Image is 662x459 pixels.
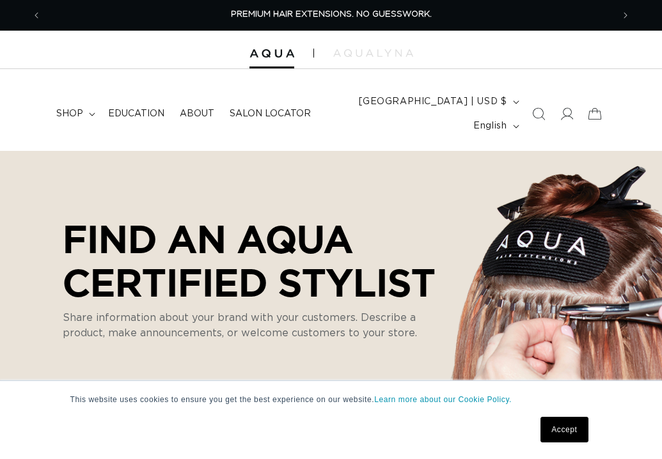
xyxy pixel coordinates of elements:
[180,108,214,120] span: About
[473,120,507,133] span: English
[466,114,524,138] button: English
[333,49,413,57] img: aqualyna.com
[540,417,588,442] a: Accept
[63,217,453,304] p: Find an AQUA Certified Stylist
[70,394,592,405] p: This website uses cookies to ensure you get the best experience on our website.
[222,100,319,127] a: Salon Locator
[22,3,51,27] button: Previous announcement
[230,108,311,120] span: Salon Locator
[374,395,512,404] a: Learn more about our Cookie Policy.
[49,100,100,127] summary: shop
[56,108,83,120] span: shop
[172,100,222,127] a: About
[249,49,294,58] img: Aqua Hair Extensions
[100,100,172,127] a: Education
[351,89,524,114] button: [GEOGRAPHIC_DATA] | USD $
[231,10,432,19] span: PREMIUM HAIR EXTENSIONS. NO GUESSWORK.
[108,108,164,120] span: Education
[524,100,553,128] summary: Search
[359,95,507,109] span: [GEOGRAPHIC_DATA] | USD $
[63,310,434,341] p: Share information about your brand with your customers. Describe a product, make announcements, o...
[611,3,640,27] button: Next announcement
